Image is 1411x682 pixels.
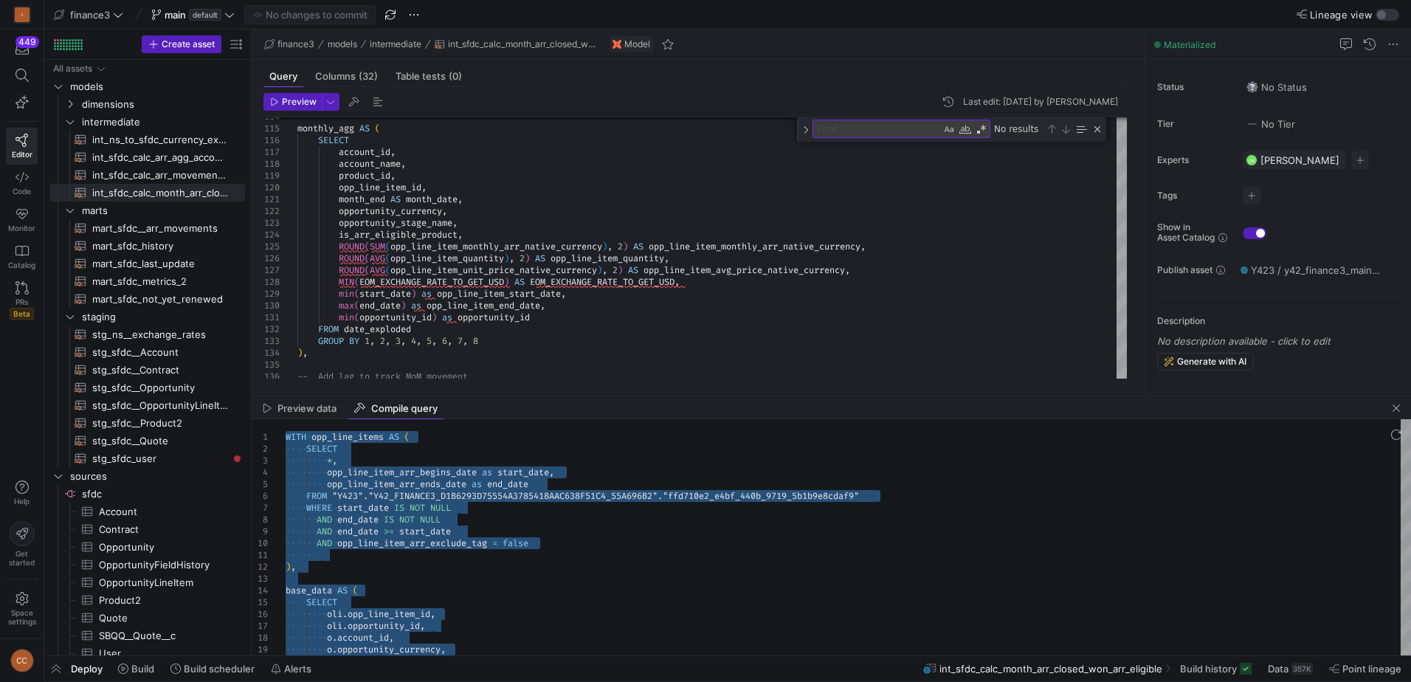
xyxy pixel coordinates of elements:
[99,557,228,573] span: OpportunityFieldHistory​​​​​​​​​
[339,288,354,300] span: min
[1268,663,1288,675] span: Data
[303,347,308,359] span: ,
[50,325,245,343] a: stg_ns__exchange_rates​​​​​​​​​​
[339,146,390,158] span: account_id
[458,193,463,205] span: ,
[390,241,602,252] span: opp_line_item_monthly_arr_native_currency
[860,241,866,252] span: ,
[339,170,390,182] span: product_id
[473,335,478,347] span: 8
[551,252,664,264] span: opp_line_item_quantity
[92,149,228,166] span: int_sfdc_calc_arr_agg_account​​​​​​​​​​
[339,252,365,264] span: ROUND
[50,219,245,237] a: mart_sfdc__arr_movements​​​​​​​​​​
[92,433,228,449] span: stg_sfdc__Quote​​​​​​​​​​
[385,264,390,276] span: (
[6,474,38,512] button: Help
[623,241,628,252] span: )
[263,217,280,229] div: 123
[277,39,314,49] span: finance3
[535,252,545,264] span: AS
[6,201,38,238] a: Monitor
[264,656,318,681] button: Alerts
[99,503,228,520] span: Account​​​​​​​​​
[613,40,621,49] img: undefined
[50,485,245,503] a: sfdc​​​​​​​​
[1261,656,1319,681] button: Data357K
[370,241,385,252] span: SUM
[50,343,245,361] div: Press SPACE to select this row.
[370,264,385,276] span: AVG
[6,238,38,275] a: Catalog
[561,288,566,300] span: ,
[504,276,509,288] span: )
[458,229,463,241] span: ,
[263,146,280,158] div: 117
[50,644,245,662] a: User​​​​​​​​​
[1246,154,1258,166] div: DM
[70,468,243,485] span: sources
[92,415,228,432] span: stg_sfdc__Product2​​​​​​​​​​
[354,311,359,323] span: (
[365,241,370,252] span: (
[92,450,228,467] span: stg_sfdc_user​​​​​​​​​​
[50,77,245,95] div: Press SPACE to select this row.
[50,113,245,131] div: Press SPACE to select this row.
[380,335,385,347] span: 2
[432,335,437,347] span: ,
[401,300,406,311] span: )
[1157,353,1253,371] button: Generate with AI
[396,335,401,347] span: 3
[50,609,245,627] a: Quote​​​​​​​​​
[318,323,339,335] span: FROM
[92,131,228,148] span: int_ns_to_sfdc_currency_exchange_map​​​​​​​​​​
[421,182,427,193] span: ,
[15,7,30,22] div: J
[50,627,245,644] a: SBQQ__Quote__c​​​​​​​​​
[263,323,280,335] div: 132
[318,134,349,146] span: SELECT
[263,359,280,371] div: 135
[390,170,396,182] span: ,
[390,146,396,158] span: ,
[370,252,385,264] span: AVG
[442,205,447,217] span: ,
[1157,335,1405,347] p: No description available - click to edit
[416,335,421,347] span: ,
[1342,663,1401,675] span: Point lineage
[359,276,504,288] span: EOM_EXCHANGE_RATE_TO_GET_USD
[520,252,525,264] span: 2
[1157,119,1231,129] span: Tier
[70,78,243,95] span: models
[365,335,370,347] span: 1
[50,308,245,325] div: Press SPACE to select this row.
[958,122,973,137] div: Match Whole Word (Alt+W)
[411,335,416,347] span: 4
[427,300,540,311] span: opp_line_item_end_date
[8,224,35,232] span: Monitor
[82,486,243,503] span: sfdc​​​​​​​​
[339,158,401,170] span: account_name
[162,39,215,49] span: Create asset
[613,264,618,276] span: 2
[974,122,989,137] div: Use Regular Expression (Alt+R)
[99,539,228,556] span: Opportunity​​​​​​​​​
[261,35,318,53] button: finance3
[165,9,186,21] span: main
[92,255,228,272] span: mart_sfdc_last_update​​​​​​​​​​
[82,96,243,113] span: dimensions
[359,300,401,311] span: end_date
[50,255,245,272] a: mart_sfdc_last_update​​​​​​​​​​
[1237,261,1384,280] button: Y423 / y42_finance3_main / INT_SFDC_CALC_MONTH_ARR_CLOSED_WON_ARR_ELIGIBLE
[148,5,238,24] button: maindefault
[50,166,245,184] a: int_sfdc_calc_arr_movement_class​​​​​​​​​​
[50,361,245,379] a: stg_sfdc__Contract​​​​​​​​​​
[427,335,432,347] span: 5
[70,9,110,21] span: finance3
[431,35,601,53] button: int_sfdc_calc_month_arr_closed_won_arr_eligible
[644,264,845,276] span: opp_line_item_avg_price_native_currency
[525,252,530,264] span: )
[99,521,228,538] span: Contract​​​​​​​​​
[370,39,421,49] span: intermediate
[50,485,245,503] div: Press SPACE to select this row.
